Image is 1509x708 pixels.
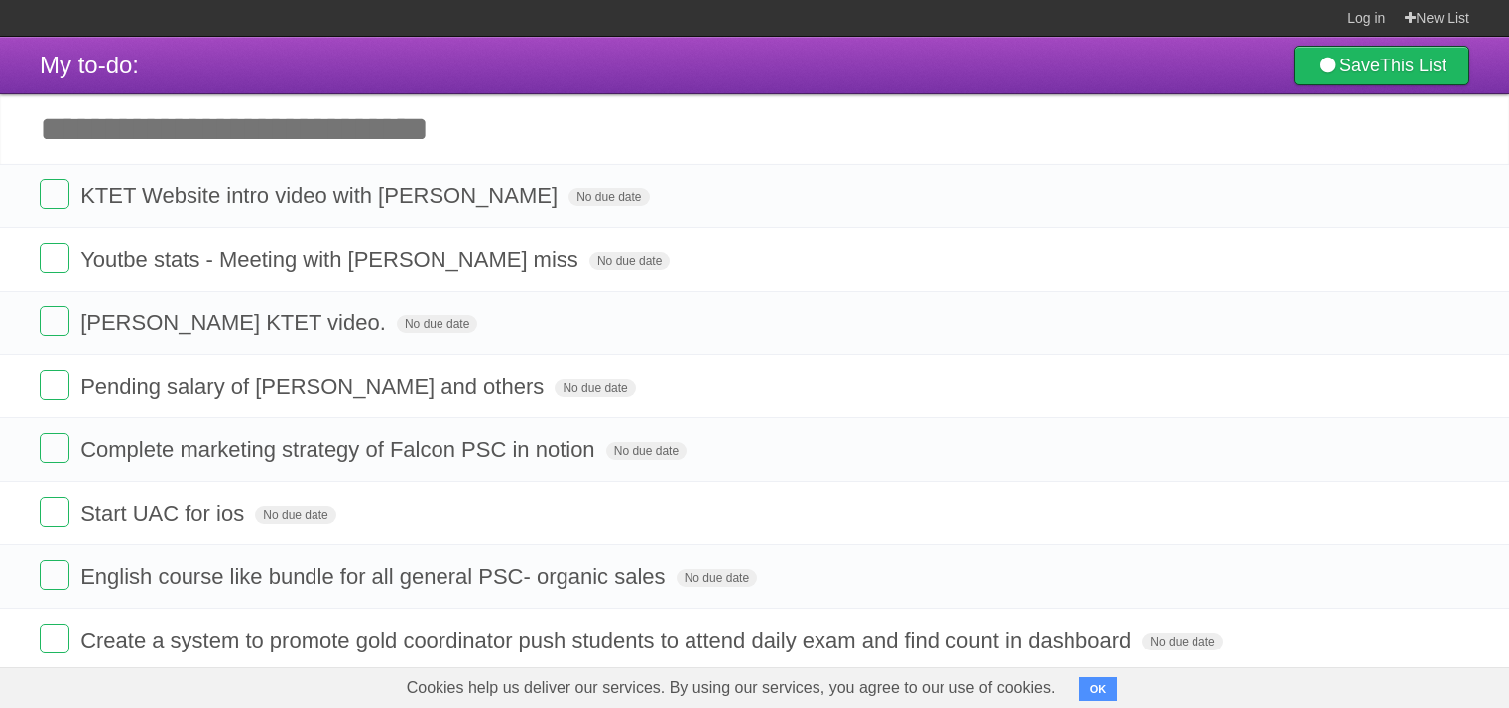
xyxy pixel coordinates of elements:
span: KTET Website intro video with [PERSON_NAME] [80,183,563,208]
span: My to-do: [40,52,139,78]
span: No due date [568,188,649,206]
a: SaveThis List [1294,46,1469,85]
span: Cookies help us deliver our services. By using our services, you agree to our use of cookies. [387,668,1075,708]
span: [PERSON_NAME] KTET video. [80,310,391,335]
span: Youtbe stats - Meeting with [PERSON_NAME] miss [80,247,583,272]
span: Complete marketing strategy of Falcon PSC in notion [80,437,599,462]
b: This List [1380,56,1446,75]
span: Pending salary of [PERSON_NAME] and others [80,374,549,399]
span: Start UAC for ios [80,501,249,526]
span: No due date [255,506,335,524]
span: English course like bundle for all general PSC- organic sales [80,564,670,589]
label: Done [40,306,69,336]
label: Done [40,624,69,653]
label: Done [40,243,69,273]
label: Done [40,370,69,400]
label: Done [40,497,69,527]
span: No due date [677,569,757,587]
span: No due date [555,379,635,397]
span: No due date [589,252,670,270]
span: Create a system to promote gold coordinator push students to attend daily exam and find count in ... [80,628,1136,652]
span: No due date [397,315,477,333]
button: OK [1079,677,1118,701]
label: Done [40,560,69,590]
span: No due date [606,442,687,460]
span: No due date [1142,633,1222,650]
label: Done [40,179,69,209]
label: Done [40,433,69,463]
